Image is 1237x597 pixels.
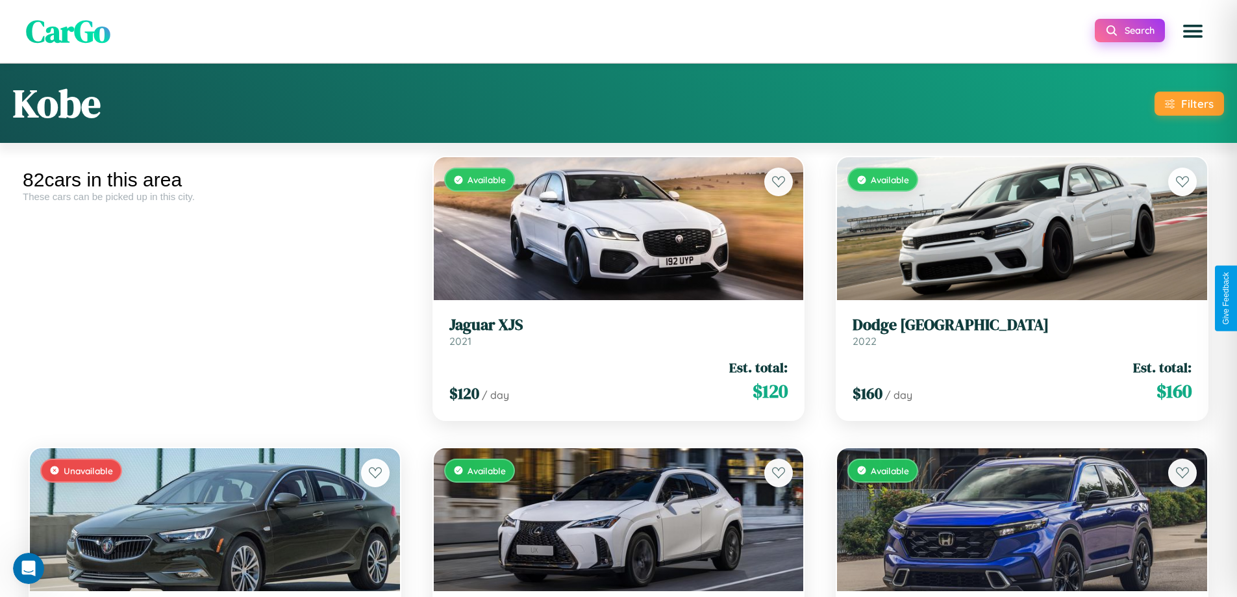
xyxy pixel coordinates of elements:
span: Available [871,174,909,185]
div: These cars can be picked up in this city. [23,191,407,202]
span: / day [482,388,509,401]
h3: Dodge [GEOGRAPHIC_DATA] [853,316,1192,335]
span: 2022 [853,335,877,348]
span: CarGo [26,10,110,53]
h3: Jaguar XJS [449,316,788,335]
span: Available [468,465,506,476]
span: $ 120 [753,378,788,404]
div: Filters [1181,97,1214,110]
span: / day [885,388,912,401]
button: Open menu [1175,13,1211,49]
span: Search [1125,25,1155,36]
span: Available [871,465,909,476]
span: $ 120 [449,383,479,404]
h1: Kobe [13,77,101,130]
span: Est. total: [729,358,788,377]
span: Available [468,174,506,185]
span: Est. total: [1133,358,1192,377]
span: $ 160 [1156,378,1192,404]
span: $ 160 [853,383,882,404]
span: 2021 [449,335,471,348]
span: Unavailable [64,465,113,476]
a: Jaguar XJS2021 [449,316,788,348]
button: Filters [1155,92,1224,116]
a: Dodge [GEOGRAPHIC_DATA]2022 [853,316,1192,348]
div: 82 cars in this area [23,169,407,191]
iframe: Intercom live chat [13,553,44,584]
button: Search [1095,19,1165,42]
div: Give Feedback [1221,272,1231,325]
